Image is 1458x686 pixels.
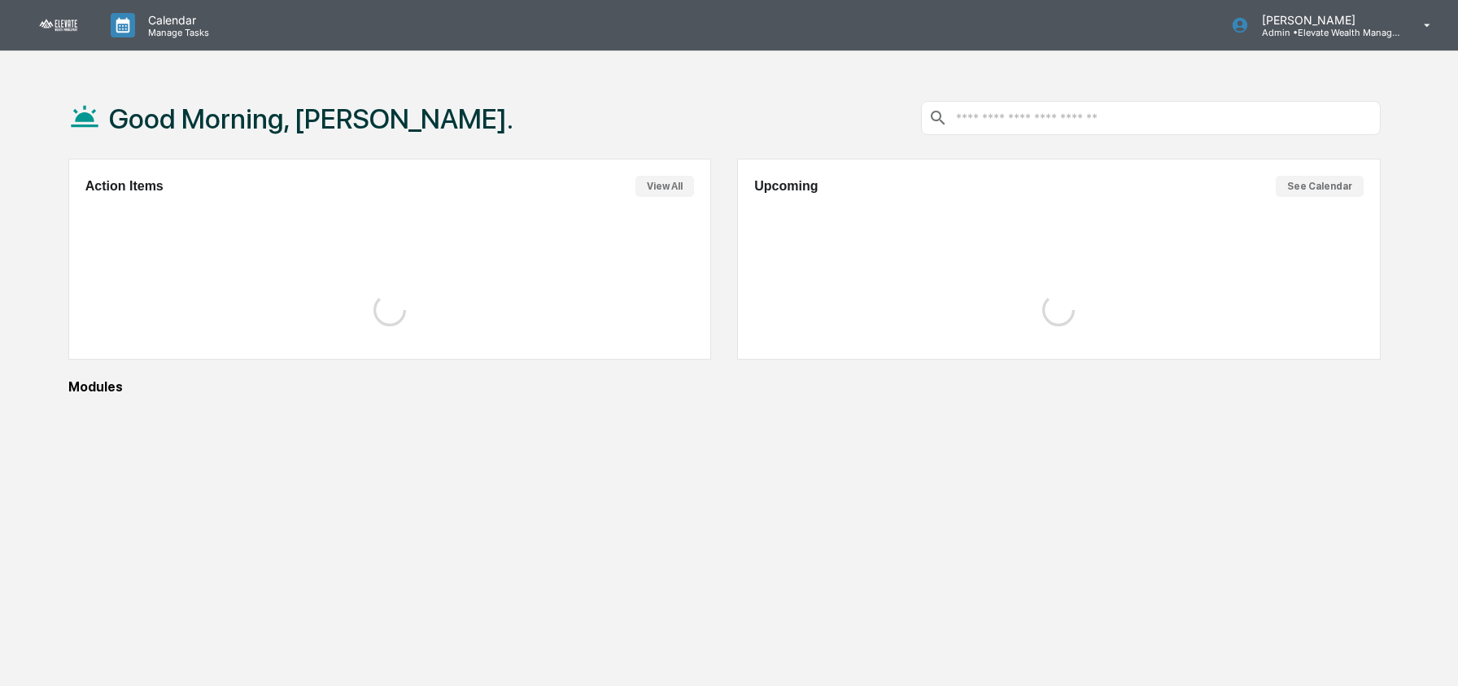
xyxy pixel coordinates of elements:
[1276,176,1364,197] button: See Calendar
[135,27,217,38] p: Manage Tasks
[135,13,217,27] p: Calendar
[109,103,513,135] h1: Good Morning, [PERSON_NAME].
[754,179,818,194] h2: Upcoming
[85,179,164,194] h2: Action Items
[39,19,78,31] img: logo
[68,379,1381,395] div: Modules
[1249,27,1400,38] p: Admin • Elevate Wealth Management
[1249,13,1400,27] p: [PERSON_NAME]
[635,176,694,197] button: View All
